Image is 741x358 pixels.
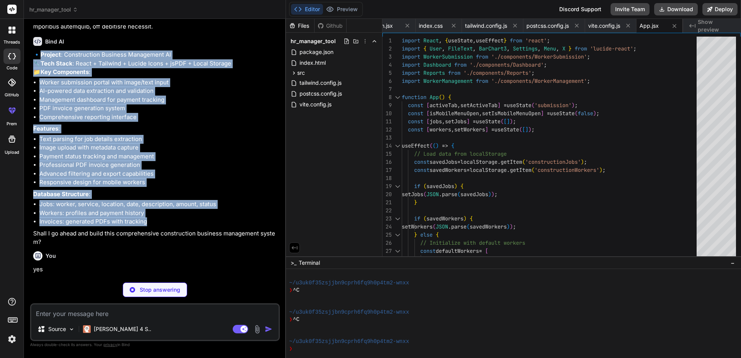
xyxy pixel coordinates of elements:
[639,22,659,30] span: App.jsx
[430,126,451,133] span: workers
[39,178,278,187] li: Responsive design for mobile workers
[45,38,64,45] h6: Bind AI
[501,158,522,165] span: getItem
[426,118,430,125] span: [
[556,45,559,52] span: ,
[423,77,473,84] span: WorkerManagement
[41,60,73,67] strong: Tech Stack
[451,142,454,149] span: {
[430,142,433,149] span: (
[408,102,423,109] span: const
[525,158,581,165] span: 'constructionJobs'
[494,126,519,133] span: useState
[289,345,293,353] span: ❯
[457,191,460,198] span: (
[402,53,420,60] span: import
[596,110,599,117] span: ;
[382,174,392,182] div: 18
[414,150,507,157] span: // Load data from localStorage
[297,69,305,77] span: src
[544,45,556,52] span: Menu
[392,247,403,255] div: Click to collapse the range.
[436,255,439,262] span: :
[408,126,423,133] span: const
[392,231,403,239] div: Click to collapse the range.
[39,78,278,87] li: Worker submission portal with image/text input
[33,190,89,198] strong: Database Structure
[382,255,392,263] div: 28
[140,286,180,294] p: Stop answering
[293,316,299,323] span: ^C
[439,37,442,44] span: ,
[448,94,451,101] span: {
[516,255,531,262] span: phone
[382,93,392,101] div: 8
[491,53,587,60] span: './components/WorkerSubmission'
[382,158,392,166] div: 16
[7,121,17,127] label: prem
[470,215,473,222] span: {
[423,53,473,60] span: WorkerSubmission
[513,118,516,125] span: ;
[467,118,470,125] span: ]
[448,69,460,76] span: from
[476,53,488,60] span: from
[465,22,507,30] span: tailwind.config.js
[618,255,621,262] span: :
[504,37,507,44] span: }
[7,65,17,71] label: code
[402,191,423,198] span: setJobs
[439,191,442,198] span: .
[39,152,278,161] li: Payment status tracking and management
[382,53,392,61] div: 3
[602,166,606,173] span: ;
[454,126,485,133] span: setWorkers
[382,77,392,85] div: 6
[299,58,327,67] span: index.html
[470,223,507,230] span: savedWorkers
[423,191,426,198] span: (
[504,118,507,125] span: [
[442,94,445,101] span: )
[423,215,426,222] span: (
[382,182,392,190] div: 19
[442,142,448,149] span: =>
[414,166,430,173] span: const
[30,341,280,348] p: Always double-check its answers. Your in Bind
[382,101,392,109] div: 9
[550,110,575,117] span: useState
[451,223,467,230] span: parse
[430,118,442,125] span: jobs
[33,124,278,133] p: :
[430,158,457,165] span: savedJobs
[611,3,650,15] button: Invite Team
[702,3,738,15] button: Deploy
[299,100,332,109] span: vite.config.js
[289,338,409,345] span: ~/u3uk0f35zsjjbn9cprh6fq9h0p4tm2-wnxx
[33,125,58,132] strong: Features
[289,309,409,316] span: ~/u3uk0f35zsjjbn9cprh6fq9h0p4tm2-wnxx
[402,69,420,76] span: import
[436,247,479,254] span: defaultWorkers
[436,231,439,238] span: {
[485,247,488,254] span: [
[423,37,439,44] span: React
[382,142,392,150] div: 14
[510,223,513,230] span: )
[430,94,439,101] span: App
[372,22,393,30] span: main.jsx
[408,110,423,117] span: const
[473,37,476,44] span: ,
[544,61,547,68] span: ;
[426,183,454,190] span: savedJobs
[519,126,522,133] span: (
[442,191,457,198] span: parse
[504,102,507,109] span: =
[382,198,392,207] div: 21
[68,326,75,333] img: Pick Models
[510,118,513,125] span: )
[289,287,293,294] span: ❯
[587,53,590,60] span: ;
[588,22,620,30] span: vite.config.js
[476,118,501,125] span: useState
